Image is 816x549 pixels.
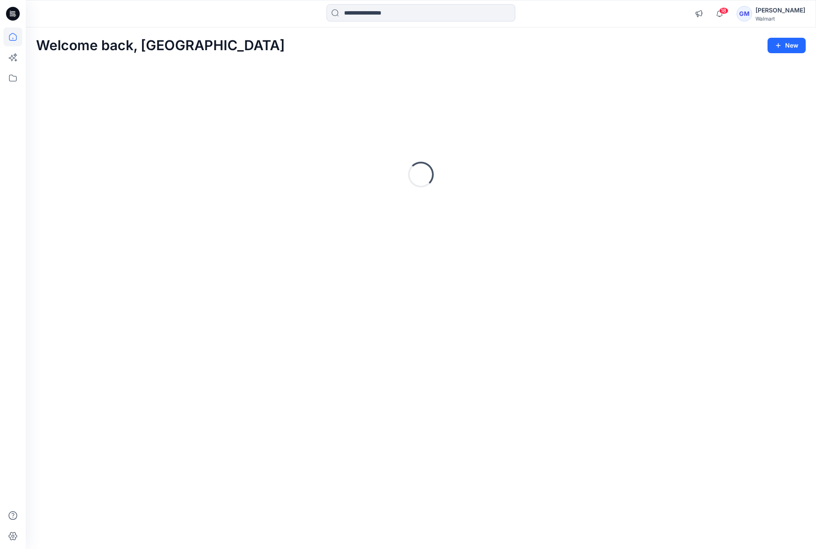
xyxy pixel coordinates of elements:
div: [PERSON_NAME] [756,5,805,15]
button: New [768,38,806,53]
div: GM [737,6,752,21]
h2: Welcome back, [GEOGRAPHIC_DATA] [36,38,285,54]
div: Walmart [756,15,805,22]
span: 18 [719,7,728,14]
